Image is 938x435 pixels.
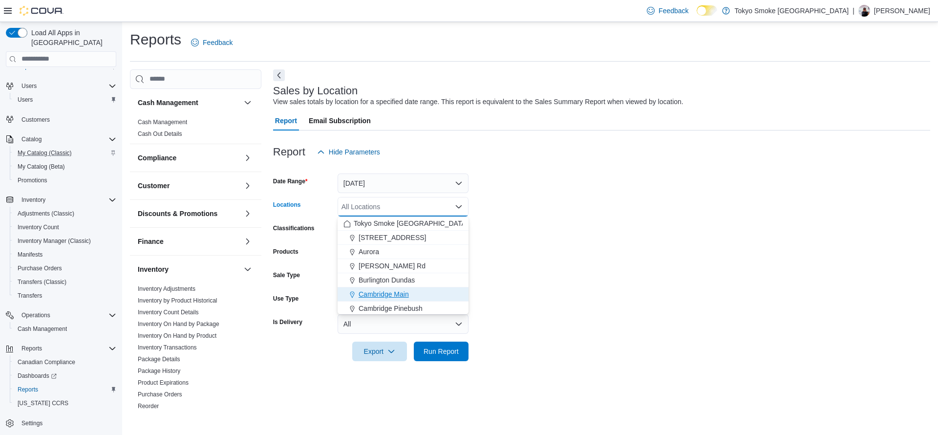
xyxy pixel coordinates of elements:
[14,249,116,261] span: Manifests
[659,6,688,16] span: Feedback
[138,344,197,351] span: Inventory Transactions
[874,5,930,17] p: [PERSON_NAME]
[14,323,116,335] span: Cash Management
[14,147,76,159] a: My Catalog (Classic)
[359,233,426,242] span: [STREET_ADDRESS]
[138,98,240,108] button: Cash Management
[138,181,240,191] button: Customer
[138,391,182,398] span: Purchase Orders
[273,97,683,107] div: View sales totals by location for a specified date range. This report is equivalent to the Sales ...
[138,332,216,340] span: Inventory On Hand by Product
[18,133,116,145] span: Catalog
[203,38,233,47] span: Feedback
[273,271,300,279] label: Sale Type
[10,207,120,220] button: Adjustments (Classic)
[138,285,195,292] a: Inventory Adjustments
[138,379,189,387] span: Product Expirations
[14,290,46,302] a: Transfers
[354,218,468,228] span: Tokyo Smoke [GEOGRAPHIC_DATA]
[138,153,176,163] h3: Compliance
[21,419,43,427] span: Settings
[130,30,181,49] h1: Reports
[329,147,380,157] span: Hide Parameters
[18,343,46,354] button: Reports
[643,1,692,21] a: Feedback
[309,111,371,130] span: Email Subscription
[10,383,120,396] button: Reports
[14,384,42,395] a: Reports
[14,262,116,274] span: Purchase Orders
[18,223,59,231] span: Inventory Count
[18,358,75,366] span: Canadian Compliance
[18,149,72,157] span: My Catalog (Classic)
[138,98,198,108] h3: Cash Management
[273,85,358,97] h3: Sales by Location
[2,132,120,146] button: Catalog
[138,118,187,126] span: Cash Management
[10,322,120,336] button: Cash Management
[18,114,54,126] a: Customers
[138,264,240,274] button: Inventory
[10,396,120,410] button: [US_STATE] CCRS
[138,403,159,410] a: Reorder
[242,208,254,219] button: Discounts & Promotions
[138,379,189,386] a: Product Expirations
[352,342,407,361] button: Export
[138,356,180,363] a: Package Details
[18,417,46,429] a: Settings
[130,283,261,428] div: Inventory
[138,297,217,304] span: Inventory by Product Historical
[14,384,116,395] span: Reports
[138,320,219,328] span: Inventory On Hand by Package
[14,221,116,233] span: Inventory Count
[21,116,50,124] span: Customers
[10,369,120,383] a: Dashboards
[27,28,116,47] span: Load All Apps in [GEOGRAPHIC_DATA]
[14,208,78,219] a: Adjustments (Classic)
[338,245,469,259] button: Aurora
[14,262,66,274] a: Purchase Orders
[18,278,66,286] span: Transfers (Classic)
[14,370,61,382] a: Dashboards
[138,355,180,363] span: Package Details
[10,174,120,187] button: Promotions
[14,397,116,409] span: Washington CCRS
[18,133,45,145] button: Catalog
[18,251,43,259] span: Manifests
[273,69,285,81] button: Next
[20,6,64,16] img: Cova
[14,290,116,302] span: Transfers
[273,295,298,303] label: Use Type
[273,177,308,185] label: Date Range
[313,142,384,162] button: Hide Parameters
[10,234,120,248] button: Inventory Manager (Classic)
[14,249,46,261] a: Manifests
[359,261,426,271] span: [PERSON_NAME] Rd
[18,309,116,321] span: Operations
[18,80,41,92] button: Users
[138,237,164,246] h3: Finance
[18,194,116,206] span: Inventory
[2,308,120,322] button: Operations
[338,302,469,316] button: Cambridge Pinebush
[138,237,240,246] button: Finance
[138,414,162,421] a: Transfers
[414,342,469,361] button: Run Report
[273,248,298,256] label: Products
[359,289,409,299] span: Cambridge Main
[138,119,187,126] a: Cash Management
[275,111,297,130] span: Report
[187,33,236,52] a: Feedback
[424,347,459,356] span: Run Report
[2,416,120,430] button: Settings
[138,297,217,304] a: Inventory by Product Historical
[138,130,182,138] span: Cash Out Details
[130,116,261,144] div: Cash Management
[14,161,69,173] a: My Catalog (Beta)
[138,308,199,316] span: Inventory Count Details
[138,309,199,316] a: Inventory Count Details
[338,217,469,231] button: Tokyo Smoke [GEOGRAPHIC_DATA]
[21,196,45,204] span: Inventory
[10,160,120,174] button: My Catalog (Beta)
[18,372,57,380] span: Dashboards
